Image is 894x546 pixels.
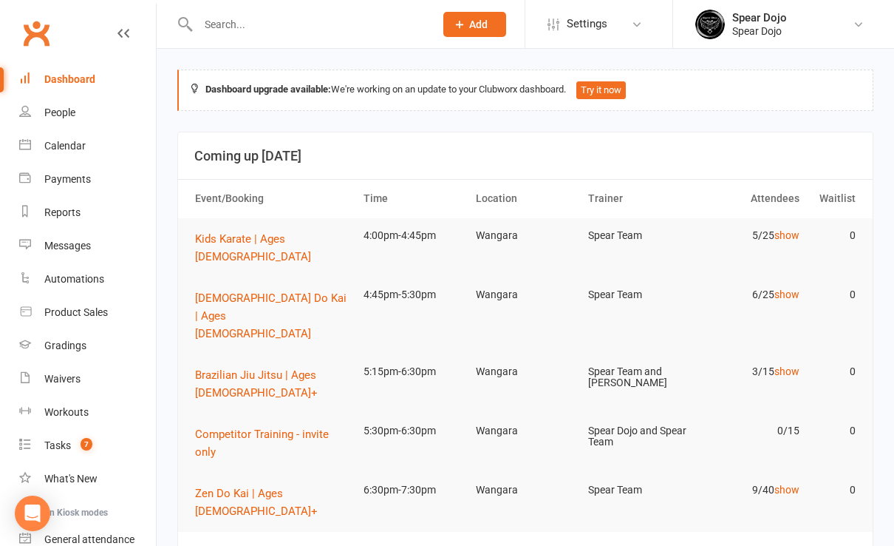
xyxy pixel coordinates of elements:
a: Payments [19,163,156,196]
span: Competitor Training - invite only [195,428,329,459]
div: Tasks [44,439,71,451]
a: show [774,289,799,300]
td: Wangara [469,218,581,253]
span: Kids Karate | Ages [DEMOGRAPHIC_DATA] [195,232,311,263]
button: Competitor Training - invite only [195,425,350,461]
a: show [774,365,799,377]
button: Kids Karate | Ages [DEMOGRAPHIC_DATA] [195,230,350,266]
div: Dashboard [44,73,95,85]
h3: Coming up [DATE] [194,149,856,164]
a: Automations [19,263,156,296]
td: Spear Team [581,218,694,253]
td: Spear Team [581,473,694,508]
td: 9/40 [694,473,806,508]
td: 0 [806,277,862,312]
div: Product Sales [44,306,108,318]
input: Search... [194,14,424,35]
div: Automations [44,273,104,285]
a: Tasks 7 [19,429,156,462]
a: Clubworx [18,15,55,52]
a: Messages [19,229,156,263]
div: Spear Dojo [732,24,787,38]
td: 0 [806,354,862,389]
th: Event/Booking [188,180,357,218]
td: Wangara [469,414,581,448]
div: General attendance [44,533,134,545]
div: Messages [44,240,91,252]
td: Spear Team and [PERSON_NAME] [581,354,694,401]
strong: Dashboard upgrade available: [205,84,331,95]
img: thumb_image1623745760.png [695,10,725,39]
button: Try it now [576,81,626,99]
td: 5:30pm-6:30pm [357,414,469,448]
span: Add [469,18,488,30]
td: Spear Team [581,277,694,312]
td: 4:45pm-5:30pm [357,277,469,312]
a: show [774,229,799,241]
div: Payments [44,173,91,185]
a: show [774,484,799,496]
div: Waivers [44,373,81,385]
div: Open Intercom Messenger [15,496,50,531]
div: Spear Dojo [732,11,787,24]
td: Wangara [469,354,581,389]
td: 0 [806,473,862,508]
a: Workouts [19,396,156,429]
td: 0/15 [694,414,806,448]
span: 7 [81,438,92,451]
button: Brazilian Jiu Jitsu | Ages [DEMOGRAPHIC_DATA]+ [195,366,350,402]
th: Attendees [694,180,806,218]
button: Add [443,12,506,37]
a: People [19,96,156,129]
div: What's New [44,473,98,485]
td: 0 [806,414,862,448]
span: [DEMOGRAPHIC_DATA] Do Kai | Ages [DEMOGRAPHIC_DATA] [195,291,347,340]
td: 5:15pm-6:30pm [357,354,469,389]
td: 0 [806,218,862,253]
td: Wangara [469,473,581,508]
div: We're working on an update to your Clubworx dashboard. [177,70,873,111]
td: 3/15 [694,354,806,389]
a: Dashboard [19,63,156,96]
a: Calendar [19,129,156,163]
div: Reports [44,206,81,218]
span: Settings [567,7,607,41]
div: Workouts [44,406,89,418]
td: Spear Dojo and Spear Team [581,414,694,460]
th: Time [357,180,469,218]
td: Wangara [469,277,581,312]
td: 6:30pm-7:30pm [357,473,469,508]
div: Calendar [44,140,86,152]
th: Trainer [581,180,694,218]
span: Brazilian Jiu Jitsu | Ages [DEMOGRAPHIC_DATA]+ [195,368,318,400]
th: Waitlist [806,180,862,218]
button: Zen Do Kai | Ages [DEMOGRAPHIC_DATA]+ [195,485,350,520]
a: Product Sales [19,296,156,329]
a: Waivers [19,363,156,396]
div: Gradings [44,340,86,351]
button: [DEMOGRAPHIC_DATA] Do Kai | Ages [DEMOGRAPHIC_DATA] [195,289,350,343]
span: Zen Do Kai | Ages [DEMOGRAPHIC_DATA]+ [195,487,318,518]
div: People [44,107,75,118]
th: Location [469,180,581,218]
td: 6/25 [694,277,806,312]
a: Reports [19,196,156,229]
td: 5/25 [694,218,806,253]
td: 4:00pm-4:45pm [357,218,469,253]
a: What's New [19,462,156,496]
a: Gradings [19,329,156,363]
